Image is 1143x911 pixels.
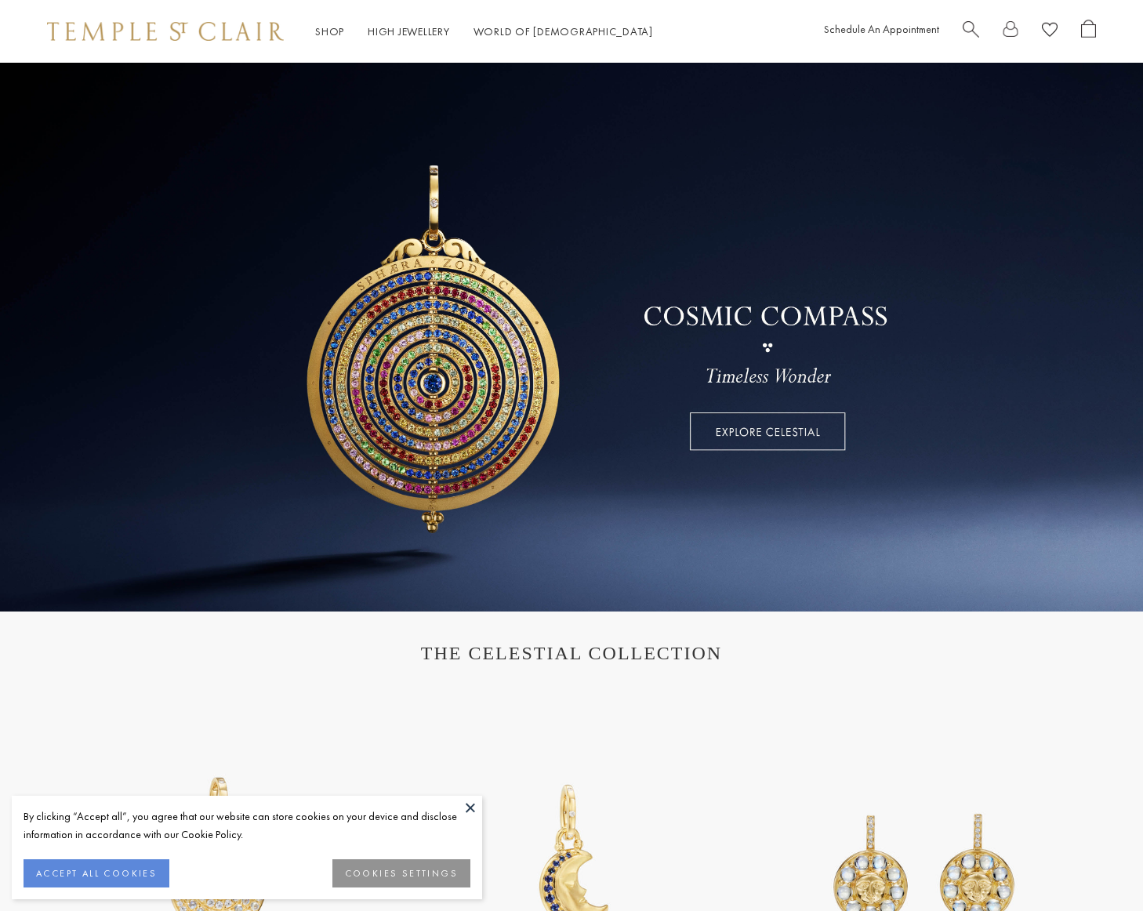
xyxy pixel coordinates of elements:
a: High JewelleryHigh Jewellery [368,24,450,38]
a: ShopShop [315,24,344,38]
nav: Main navigation [315,22,653,42]
div: By clicking “Accept all”, you agree that our website can store cookies on your device and disclos... [24,808,470,844]
button: COOKIES SETTINGS [332,859,470,887]
img: Temple St. Clair [47,22,284,41]
a: Open Shopping Bag [1081,20,1096,44]
a: Search [963,20,979,44]
h1: THE CELESTIAL COLLECTION [63,643,1080,664]
button: ACCEPT ALL COOKIES [24,859,169,887]
a: View Wishlist [1042,20,1058,44]
a: Schedule An Appointment [824,22,939,36]
a: World of [DEMOGRAPHIC_DATA]World of [DEMOGRAPHIC_DATA] [474,24,653,38]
